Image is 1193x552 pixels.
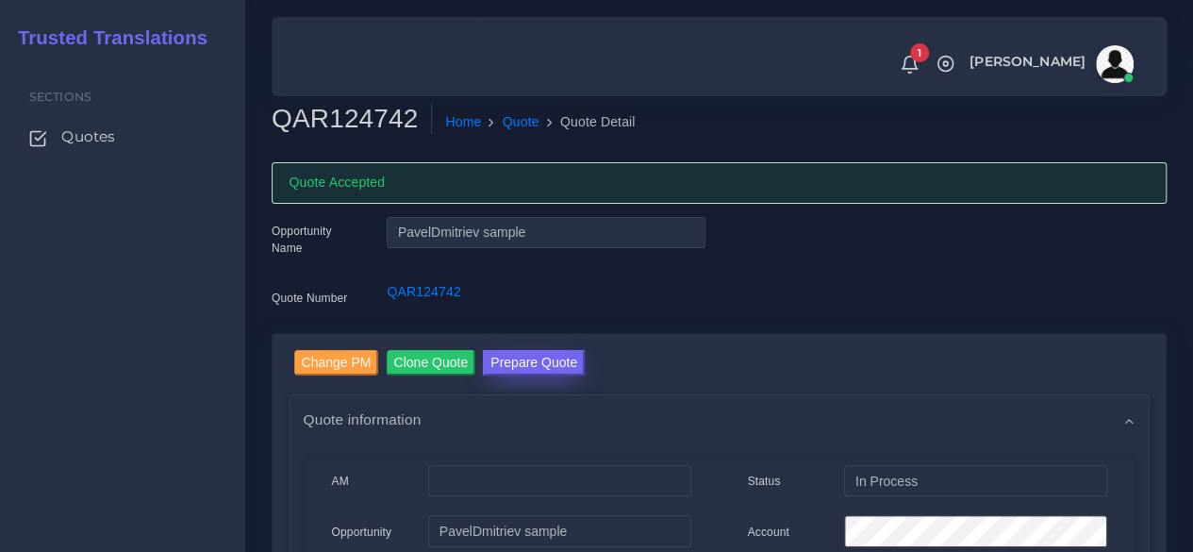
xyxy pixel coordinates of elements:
span: 1 [910,43,929,62]
span: Quote information [304,409,422,430]
a: Quotes [14,117,231,157]
label: Opportunity Name [272,223,358,257]
span: Quotes [61,126,115,147]
h2: Trusted Translations [5,26,207,49]
a: Trusted Translations [5,23,207,54]
a: 1 [893,54,926,75]
span: [PERSON_NAME] [969,55,1085,68]
label: Account [748,524,789,541]
label: Status [748,473,781,490]
label: Opportunity [332,524,392,541]
a: QAR124742 [387,284,460,299]
a: Prepare Quote [483,350,585,380]
button: Prepare Quote [483,350,585,376]
input: Clone Quote [387,350,476,376]
a: Quote [503,112,539,132]
input: Change PM [294,350,379,376]
img: avatar [1096,45,1134,83]
label: AM [332,473,349,490]
h2: QAR124742 [272,103,432,135]
span: Sections [29,90,91,104]
li: Quote Detail [539,112,636,132]
a: [PERSON_NAME]avatar [960,45,1140,83]
div: Quote information [290,395,1149,443]
div: Quote Accepted [272,162,1167,204]
a: Home [445,112,481,132]
label: Quote Number [272,290,347,307]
